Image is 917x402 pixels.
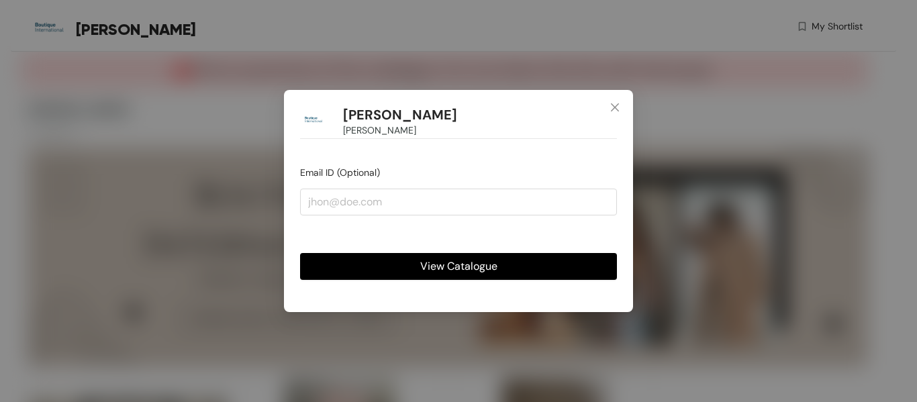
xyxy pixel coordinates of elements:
img: Buyer Portal [300,106,327,133]
span: View Catalogue [420,258,497,274]
span: [PERSON_NAME] [343,123,416,138]
button: View Catalogue [300,253,617,280]
h1: [PERSON_NAME] [343,107,457,123]
span: Email ID (Optional) [300,166,380,179]
span: close [610,102,620,113]
input: jhon@doe.com [300,189,617,215]
button: Close [597,90,633,126]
